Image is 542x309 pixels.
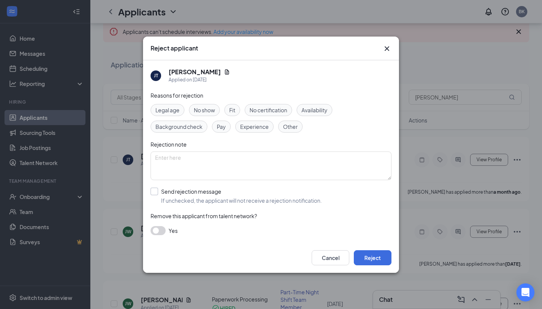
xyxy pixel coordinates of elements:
[169,76,230,84] div: Applied on [DATE]
[224,69,230,75] svg: Document
[250,106,287,114] span: No certification
[382,44,391,53] button: Close
[155,106,180,114] span: Legal age
[151,141,187,148] span: Rejection note
[194,106,215,114] span: No show
[301,106,327,114] span: Availability
[151,92,203,99] span: Reasons for rejection
[154,72,158,79] div: JT
[283,122,298,131] span: Other
[169,68,221,76] h5: [PERSON_NAME]
[229,106,235,114] span: Fit
[312,250,349,265] button: Cancel
[151,213,257,219] span: Remove this applicant from talent network?
[382,44,391,53] svg: Cross
[240,122,269,131] span: Experience
[217,122,226,131] span: Pay
[151,44,198,52] h3: Reject applicant
[516,283,534,301] div: Open Intercom Messenger
[169,226,178,235] span: Yes
[155,122,202,131] span: Background check
[354,250,391,265] button: Reject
